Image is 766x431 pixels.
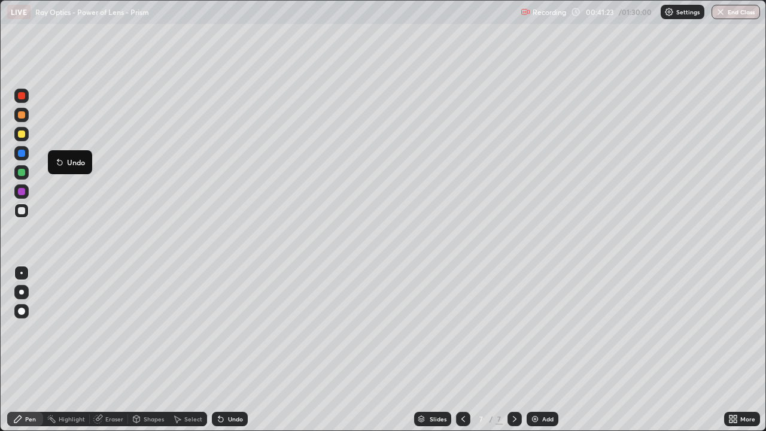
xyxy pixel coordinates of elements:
[496,414,503,424] div: 7
[533,8,566,17] p: Recording
[184,416,202,422] div: Select
[228,416,243,422] div: Undo
[53,155,87,169] button: Undo
[430,416,446,422] div: Slides
[67,157,85,167] p: Undo
[740,416,755,422] div: More
[530,414,540,424] img: add-slide-button
[11,7,27,17] p: LIVE
[105,416,123,422] div: Eraser
[676,9,700,15] p: Settings
[664,7,674,17] img: class-settings-icons
[475,415,487,423] div: 7
[712,5,760,19] button: End Class
[59,416,85,422] div: Highlight
[521,7,530,17] img: recording.375f2c34.svg
[716,7,725,17] img: end-class-cross
[490,415,493,423] div: /
[144,416,164,422] div: Shapes
[542,416,554,422] div: Add
[25,416,36,422] div: Pen
[35,7,149,17] p: Ray Optics - Power of Lens - Prism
